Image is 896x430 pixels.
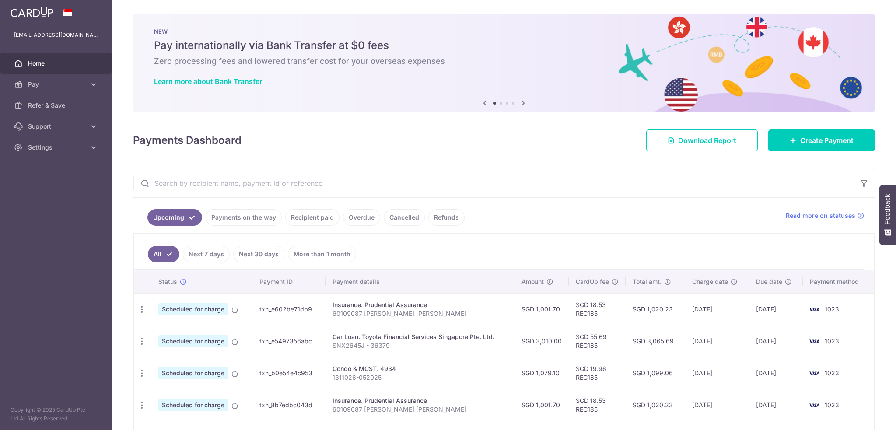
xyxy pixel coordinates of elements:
p: SNX2645J - 36379 [332,341,507,350]
td: SGD 1,079.10 [514,357,569,389]
td: SGD 1,099.06 [626,357,685,389]
button: Feedback - Show survey [879,185,896,245]
span: Support [28,122,86,131]
a: Next 30 days [233,246,284,262]
td: [DATE] [749,357,802,389]
td: [DATE] [749,389,802,421]
h5: Pay internationally via Bank Transfer at $0 fees [154,38,854,52]
td: txn_b0e54e4c953 [252,357,326,389]
td: SGD 1,001.70 [514,389,569,421]
div: Car Loan. Toyota Financial Services Singapore Pte. Ltd. [332,332,507,341]
span: Status [158,277,177,286]
span: Home [28,59,86,68]
td: SGD 18.53 REC185 [569,293,626,325]
a: Download Report [646,129,758,151]
span: Read more on statuses [786,211,855,220]
a: Next 7 days [183,246,230,262]
a: Read more on statuses [786,211,864,220]
td: SGD 18.53 REC185 [569,389,626,421]
span: Refer & Save [28,101,86,110]
td: [DATE] [685,389,749,421]
span: 1023 [825,337,839,345]
img: Bank Card [805,400,823,410]
a: Overdue [343,209,380,226]
div: Condo & MCST. 4934 [332,364,507,373]
a: Recipient paid [285,209,339,226]
span: Settings [28,143,86,152]
span: Scheduled for charge [158,335,228,347]
p: NEW [154,28,854,35]
td: SGD 1,020.23 [626,293,685,325]
td: txn_e5497356abc [252,325,326,357]
h4: Payments Dashboard [133,133,241,148]
span: Pay [28,80,86,89]
td: [DATE] [749,293,802,325]
td: SGD 19.96 REC185 [569,357,626,389]
td: SGD 55.69 REC185 [569,325,626,357]
a: Upcoming [147,209,202,226]
p: 60109087 [PERSON_NAME] [PERSON_NAME] [332,405,507,414]
span: Scheduled for charge [158,399,228,411]
td: SGD 1,020.23 [626,389,685,421]
span: 1023 [825,305,839,313]
span: Create Payment [800,135,854,146]
span: Charge date [692,277,728,286]
h6: Zero processing fees and lowered transfer cost for your overseas expenses [154,56,854,66]
span: Scheduled for charge [158,303,228,315]
td: SGD 3,010.00 [514,325,569,357]
img: Bank Card [805,336,823,346]
a: Cancelled [384,209,425,226]
a: Learn more about Bank Transfer [154,77,262,86]
a: Create Payment [768,129,875,151]
td: SGD 3,065.69 [626,325,685,357]
td: txn_8b7edbc043d [252,389,326,421]
td: txn_e602be71db9 [252,293,326,325]
p: 60109087 [PERSON_NAME] [PERSON_NAME] [332,309,507,318]
a: Payments on the way [206,209,282,226]
span: 1023 [825,369,839,377]
p: 1311026-052025 [332,373,507,382]
span: Due date [756,277,782,286]
input: Search by recipient name, payment id or reference [133,169,854,197]
img: Bank Card [805,368,823,378]
th: Payment details [325,270,514,293]
a: Refunds [428,209,465,226]
span: Total amt. [633,277,661,286]
p: [EMAIL_ADDRESS][DOMAIN_NAME] [14,31,98,39]
div: Insurance. Prudential Assurance [332,396,507,405]
td: [DATE] [749,325,802,357]
th: Payment method [803,270,874,293]
span: Scheduled for charge [158,367,228,379]
span: 1023 [825,401,839,409]
span: Download Report [678,135,736,146]
iframe: Opens a widget where you can find more information [840,404,887,426]
div: Insurance. Prudential Assurance [332,301,507,309]
span: Amount [521,277,544,286]
td: [DATE] [685,357,749,389]
th: Payment ID [252,270,326,293]
img: Bank transfer banner [133,14,875,112]
img: CardUp [10,7,53,17]
a: More than 1 month [288,246,356,262]
td: SGD 1,001.70 [514,293,569,325]
span: Feedback [884,194,892,224]
span: CardUp fee [576,277,609,286]
a: All [148,246,179,262]
td: [DATE] [685,325,749,357]
img: Bank Card [805,304,823,315]
td: [DATE] [685,293,749,325]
